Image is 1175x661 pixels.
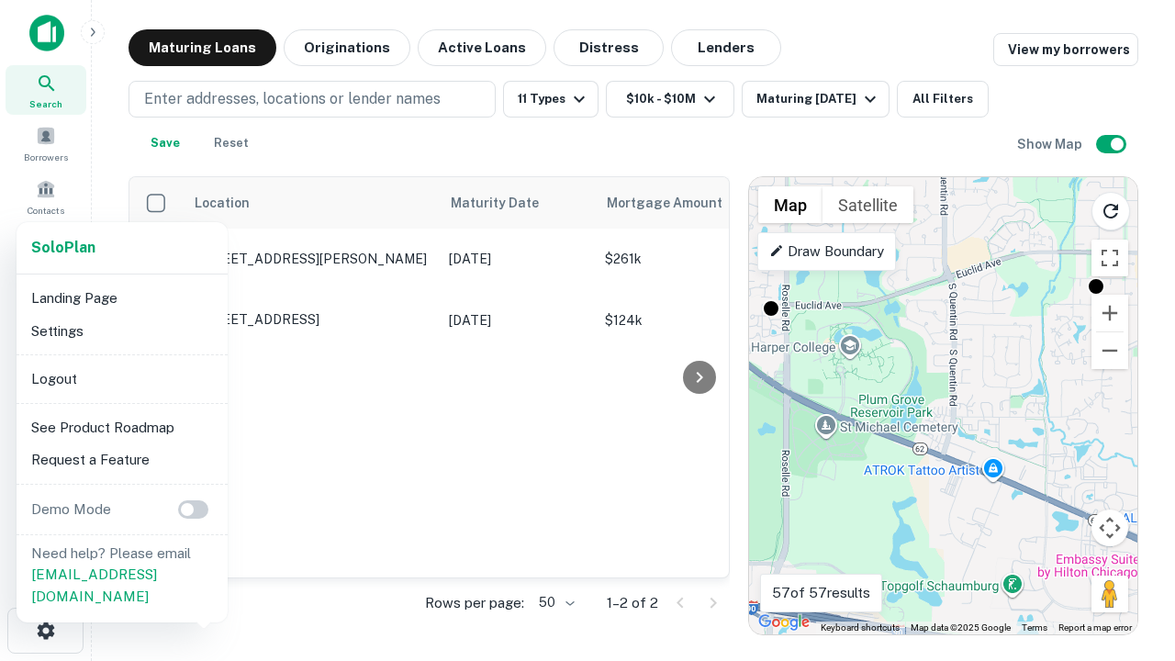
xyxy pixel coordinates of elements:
[31,239,95,256] strong: Solo Plan
[24,282,220,315] li: Landing Page
[31,543,213,608] p: Need help? Please email
[24,443,220,476] li: Request a Feature
[24,363,220,396] li: Logout
[31,566,157,604] a: [EMAIL_ADDRESS][DOMAIN_NAME]
[31,237,95,259] a: SoloPlan
[24,499,118,521] p: Demo Mode
[1083,455,1175,543] iframe: Chat Widget
[24,315,220,348] li: Settings
[24,411,220,444] li: See Product Roadmap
